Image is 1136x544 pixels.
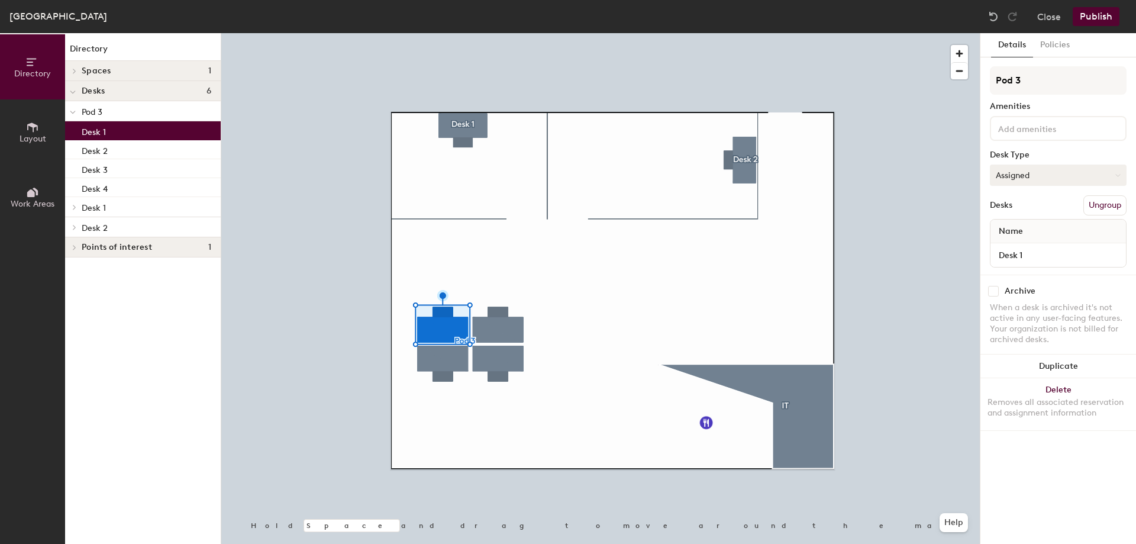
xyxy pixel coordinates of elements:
[1083,195,1127,215] button: Ungroup
[206,86,211,96] span: 6
[82,162,108,175] p: Desk 3
[993,221,1029,242] span: Name
[82,107,102,117] span: Pod 3
[82,203,106,213] span: Desk 1
[1005,287,1035,296] div: Archive
[208,66,211,76] span: 1
[1006,11,1018,22] img: Redo
[82,143,108,156] p: Desk 2
[990,102,1127,111] div: Amenities
[940,513,968,532] button: Help
[987,11,999,22] img: Undo
[1033,33,1077,57] button: Policies
[996,121,1102,135] input: Add amenities
[82,124,106,137] p: Desk 1
[208,243,211,252] span: 1
[9,9,107,24] div: [GEOGRAPHIC_DATA]
[82,66,111,76] span: Spaces
[990,302,1127,345] div: When a desk is archived it's not active in any user-facing features. Your organization is not bil...
[82,86,105,96] span: Desks
[987,397,1129,419] div: Removes all associated reservation and assignment information
[993,247,1124,263] input: Unnamed desk
[11,199,54,209] span: Work Areas
[980,355,1136,378] button: Duplicate
[1073,7,1119,26] button: Publish
[82,181,108,194] p: Desk 4
[990,201,1012,210] div: Desks
[1037,7,1061,26] button: Close
[980,378,1136,430] button: DeleteRemoves all associated reservation and assignment information
[991,33,1033,57] button: Details
[82,223,108,233] span: Desk 2
[14,69,51,79] span: Directory
[990,165,1127,186] button: Assigned
[990,150,1127,160] div: Desk Type
[82,243,152,252] span: Points of interest
[65,43,221,61] h1: Directory
[20,134,46,144] span: Layout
